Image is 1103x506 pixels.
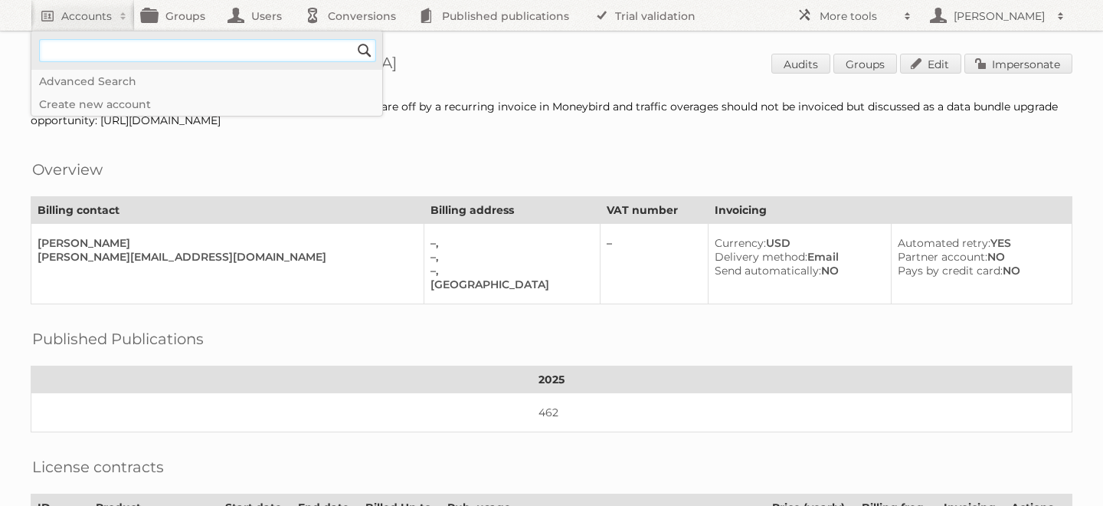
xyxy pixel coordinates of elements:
[898,264,1003,278] span: Pays by credit card:
[601,197,708,224] th: VAT number
[31,93,382,116] a: Create new account
[715,264,821,278] span: Send automatically:
[430,236,588,250] div: –,
[950,8,1049,24] h2: [PERSON_NAME]
[31,393,1072,432] td: 462
[898,250,1059,264] div: NO
[898,236,1059,250] div: YES
[900,54,961,74] a: Edit
[31,70,382,93] a: Advanced Search
[964,54,1072,74] a: Impersonate
[771,54,830,74] a: Audits
[430,250,588,264] div: –,
[715,264,879,278] div: NO
[833,54,897,74] a: Groups
[430,278,588,291] div: [GEOGRAPHIC_DATA]
[898,236,990,250] span: Automated retry:
[32,327,204,350] h2: Published Publications
[715,236,879,250] div: USD
[38,250,411,264] div: [PERSON_NAME][EMAIL_ADDRESS][DOMAIN_NAME]
[715,236,766,250] span: Currency:
[31,366,1072,393] th: 2025
[31,100,1072,127] div: [Contract 112755] Auto-billing is disabled because billing is taken care off by a recurring invoi...
[61,8,112,24] h2: Accounts
[32,158,103,181] h2: Overview
[430,264,588,278] div: –,
[32,455,164,478] h2: License contracts
[38,236,411,250] div: [PERSON_NAME]
[820,8,896,24] h2: More tools
[715,250,807,264] span: Delivery method:
[31,197,424,224] th: Billing contact
[353,39,376,62] input: Search
[601,224,708,304] td: –
[898,264,1059,278] div: NO
[715,250,879,264] div: Email
[898,250,987,264] span: Partner account:
[708,197,1072,224] th: Invoicing
[31,54,1072,77] h1: Account 89226: Cencosud [GEOGRAPHIC_DATA]
[424,197,601,224] th: Billing address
